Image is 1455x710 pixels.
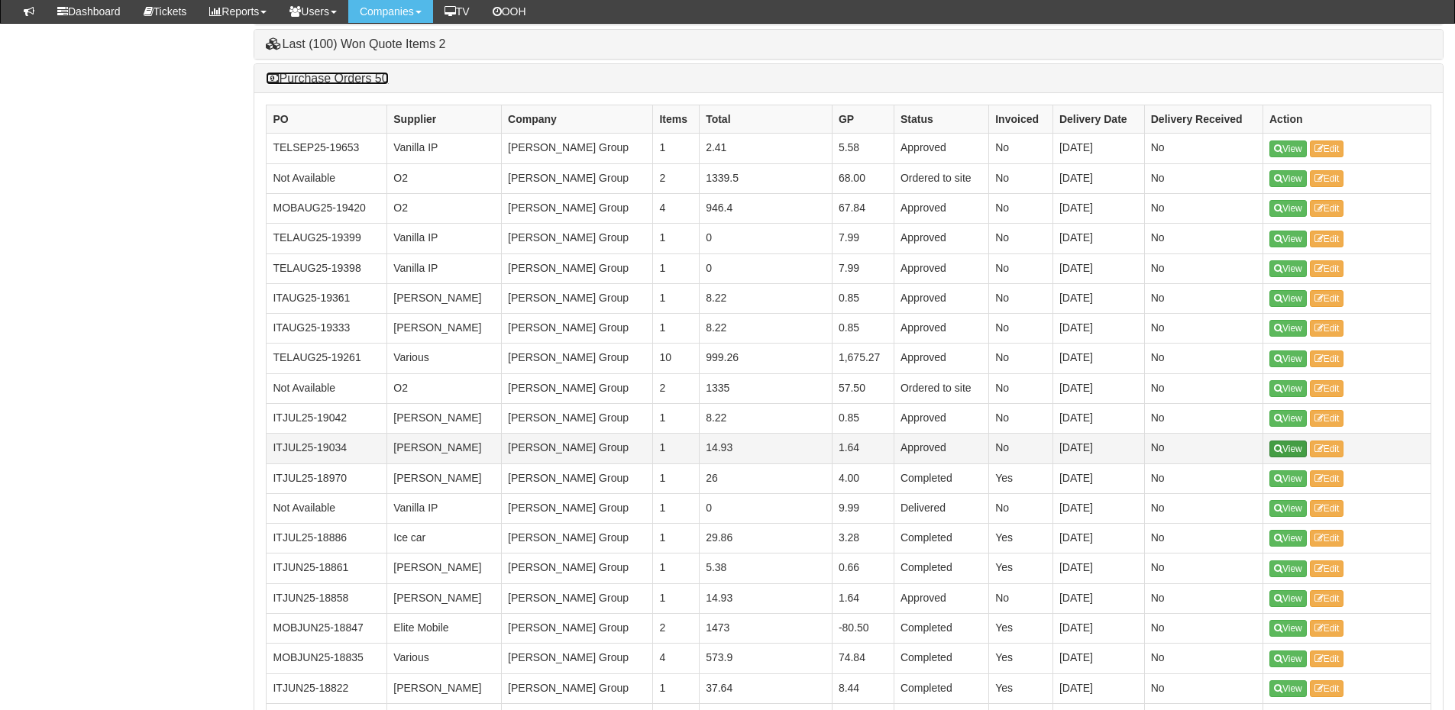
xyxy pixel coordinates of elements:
td: [DATE] [1052,434,1144,463]
td: No [1144,373,1263,403]
a: View [1269,410,1307,427]
td: [PERSON_NAME] Group [502,673,653,703]
td: Various [387,344,502,373]
td: 8.44 [832,673,894,703]
td: TELAUG25-19261 [267,344,387,373]
a: Edit [1310,650,1344,667]
td: [DATE] [1052,283,1144,313]
th: Delivery Date [1052,105,1144,134]
td: Completed [894,463,988,493]
td: 57.50 [832,373,894,403]
td: [DATE] [1052,553,1144,583]
td: No [989,373,1053,403]
a: View [1269,231,1307,247]
td: No [1144,283,1263,313]
td: 8.22 [700,283,833,313]
td: No [1144,673,1263,703]
td: Vanilla IP [387,493,502,523]
a: Last (100) Won Quote Items 2 [266,37,445,50]
td: Completed [894,673,988,703]
td: 946.4 [700,193,833,223]
td: Ordered to site [894,163,988,193]
a: View [1269,560,1307,577]
td: 1473 [700,614,833,644]
td: 2 [653,373,700,403]
td: Yes [989,614,1053,644]
td: No [1144,163,1263,193]
td: 3.28 [832,524,894,553]
th: Total [700,105,833,134]
td: Ice car [387,524,502,553]
td: No [1144,253,1263,283]
td: [PERSON_NAME] [387,463,502,493]
td: [PERSON_NAME] Group [502,283,653,313]
td: 1 [653,553,700,583]
td: [DATE] [1052,134,1144,163]
td: 0.85 [832,404,894,434]
a: View [1269,380,1307,397]
td: No [1144,314,1263,344]
td: 2.41 [700,134,833,163]
td: [DATE] [1052,373,1144,403]
td: [PERSON_NAME] Group [502,583,653,613]
a: Edit [1310,200,1344,217]
td: No [989,434,1053,463]
td: [DATE] [1052,463,1144,493]
td: 1 [653,463,700,493]
a: View [1269,350,1307,367]
td: 0.85 [832,314,894,344]
td: [PERSON_NAME] Group [502,314,653,344]
td: 1 [653,524,700,553]
td: [DATE] [1052,404,1144,434]
td: [PERSON_NAME] [387,404,502,434]
td: [DATE] [1052,193,1144,223]
td: TELAUG25-19398 [267,253,387,283]
td: 1.64 [832,434,894,463]
a: Edit [1310,231,1344,247]
a: View [1269,290,1307,307]
td: Delivered [894,493,988,523]
td: [DATE] [1052,673,1144,703]
td: No [1144,614,1263,644]
td: ITJUL25-19042 [267,404,387,434]
td: 1,675.27 [832,344,894,373]
td: MOBJUN25-18835 [267,644,387,673]
a: Edit [1310,441,1344,457]
td: 1 [653,314,700,344]
td: Yes [989,644,1053,673]
td: 2 [653,614,700,644]
a: Edit [1310,680,1344,697]
td: Elite Mobile [387,614,502,644]
td: ITJUL25-18970 [267,463,387,493]
td: Approved [894,193,988,223]
td: 4 [653,644,700,673]
td: 14.93 [700,583,833,613]
td: 74.84 [832,644,894,673]
td: Approved [894,404,988,434]
a: Edit [1310,590,1344,607]
a: Edit [1310,320,1344,337]
td: [PERSON_NAME] Group [502,224,653,253]
td: -80.50 [832,614,894,644]
a: Edit [1310,350,1344,367]
a: View [1269,200,1307,217]
td: No [989,224,1053,253]
td: [DATE] [1052,224,1144,253]
td: ITJUN25-18822 [267,673,387,703]
td: 1 [653,583,700,613]
th: Delivery Received [1144,105,1263,134]
th: Invoiced [989,105,1053,134]
td: No [989,134,1053,163]
td: Not Available [267,163,387,193]
td: Completed [894,644,988,673]
td: No [989,283,1053,313]
td: 4 [653,193,700,223]
td: [DATE] [1052,344,1144,373]
td: No [1144,344,1263,373]
td: [PERSON_NAME] Group [502,163,653,193]
a: Edit [1310,620,1344,637]
td: 1 [653,253,700,283]
th: PO [267,105,387,134]
td: ITAUG25-19361 [267,283,387,313]
td: No [989,163,1053,193]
